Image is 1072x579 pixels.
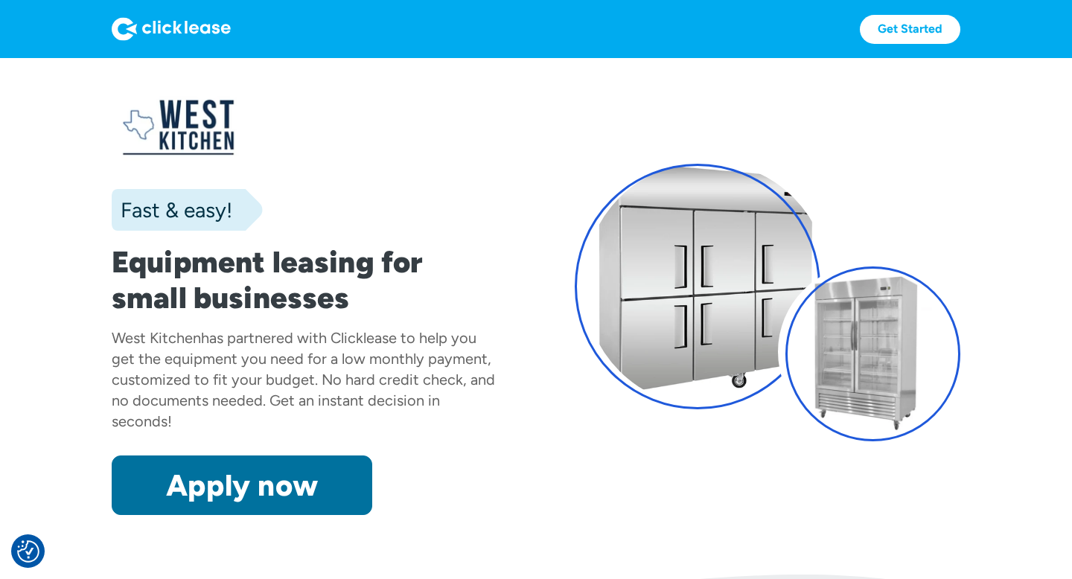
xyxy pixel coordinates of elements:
div: West Kitchen [112,329,201,347]
img: Revisit consent button [17,540,39,563]
a: Apply now [112,455,372,515]
h1: Equipment leasing for small businesses [112,244,497,316]
div: Fast & easy! [112,195,232,225]
button: Consent Preferences [17,540,39,563]
a: Get Started [860,15,960,44]
div: has partnered with Clicklease to help you get the equipment you need for a low monthly payment, c... [112,329,495,430]
img: Logo [112,17,231,41]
